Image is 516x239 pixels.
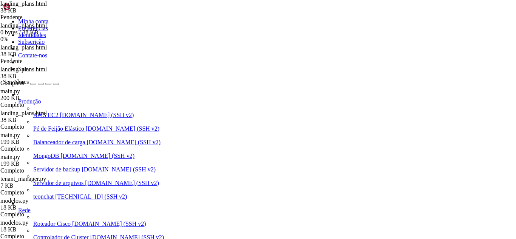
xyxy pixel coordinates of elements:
span: "no" [101,93,111,98]
span: type= [64,156,77,162]
span: ^J [90,183,96,188]
font: tenant_manager.py [0,176,46,182]
font: 38 KB [0,73,16,79]
span: "create_user" [82,72,117,77]
span: "fas fa-save" [77,167,111,172]
span: <div [45,29,56,35]
font: landing_plans.html [0,110,47,116]
font: 7 KB [0,182,13,189]
span: </option> [199,93,222,98]
font: Completo [0,167,24,174]
font: 0 bytes / 38 KB [0,29,38,35]
span: <option [66,82,85,88]
font: landing_plans.html [0,22,47,29]
span: M-6 [164,183,172,188]
font: 18 KB [0,226,16,233]
span: "btn btn-primary" [117,156,162,162]
span: Criar Usuário Admin [148,51,199,56]
span: class= [45,146,61,151]
span: ^O [19,177,24,183]
span: <option [66,93,85,98]
span: "margin-top: 20px;" [117,146,167,151]
span: > [222,72,225,77]
span: main.py [0,154,70,167]
span: ^C [111,177,117,183]
font: landing_plans.html [0,66,47,72]
span: </option> [207,82,230,88]
span: class= [119,40,135,45]
font: main.py [0,132,20,138]
span: landing_plans.html [0,22,70,36]
font: landing_plans.html [0,0,47,7]
span: ^T [88,177,93,183]
span: <div [35,146,45,151]
span: landing_plans.html [0,110,70,123]
span: name= [119,72,133,77]
span: ^X [3,183,8,188]
font: modelos.py [0,197,28,204]
span: "create_user" [133,72,167,77]
font: Pendente [0,14,23,20]
x-row: Criar Assinatura [3,167,418,172]
span: </label> [56,61,77,66]
span: ^/ [114,183,119,188]
span: <i [56,167,61,172]
span: <button [45,156,64,162]
span: </div> [35,125,51,130]
font: modelos.py [0,219,28,226]
span: </select> [56,103,80,109]
span: "fas fa-user-plus" [88,51,135,56]
font: Completo [0,189,24,196]
span: <select [56,72,74,77]
span: </div> [45,114,61,119]
span: > [104,29,106,35]
span: class= [61,167,77,172]
span: ^Q [183,183,188,188]
span: <i [66,51,72,56]
span: Não, apenas registrar assinatura [114,93,199,98]
span: ^G [3,177,8,183]
font: landing_plans.html [0,44,47,51]
span: class= [170,72,185,77]
font: main.py [0,88,20,94]
div: (0, 31) [3,167,6,172]
span: ^U [72,183,77,188]
span: landing_plans.html [0,0,70,14]
span: </i> [114,167,125,172]
span: </i> [138,51,148,56]
span: GNU nano 7.2 landing_plans.html [3,3,228,8]
span: value= [85,93,101,98]
span: <label [56,40,72,45]
span: "create_user" [82,40,117,45]
span: class= [101,156,117,162]
span: </div> [45,8,61,14]
span: modelos.py [0,197,70,211]
font: 199 KB [0,160,19,167]
font: 38 KB [0,117,16,123]
span: "submit" [77,156,98,162]
font: Completo [0,211,24,217]
span: ^K [74,177,80,183]
span: M-A [156,177,164,183]
font: 18 KB [0,204,16,211]
span: for= [72,40,82,45]
span: "form-group" [72,29,104,35]
span: > [162,156,164,162]
span: "form-control" [185,72,222,77]
span: value= [85,82,101,88]
x-row: Exit Read File Replace Paste Justify Go To Line Redo Copy Where Was [3,183,418,188]
span: Sim, criar usuário automaticamente [117,82,207,88]
span: landing_plans.html [0,44,70,58]
x-row: Help Write Out Where Is Cut Execute Location Undo Set Mark To Bracket [3,177,418,183]
span: > [111,93,114,98]
span: > [167,40,170,45]
span: M-] [185,177,193,183]
span: > [167,146,170,151]
span: > [114,82,117,88]
span: class= [72,51,88,56]
span: main.py [0,88,70,102]
span: id= [74,72,82,77]
span: class= [56,29,72,35]
span: "form-label" [135,40,167,45]
span: ^\ [48,183,53,188]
